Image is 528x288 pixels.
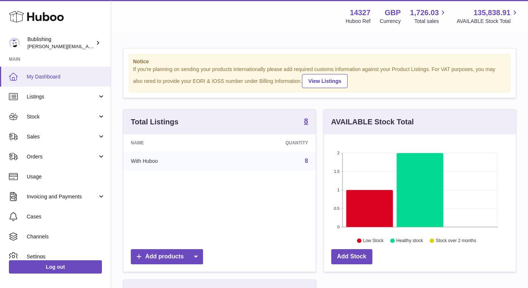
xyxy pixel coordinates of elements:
strong: 14327 [350,8,371,18]
text: 0.5 [334,206,339,211]
span: 1,726.03 [410,8,439,18]
text: 1 [337,188,339,192]
span: Invoicing and Payments [27,193,97,200]
h3: AVAILABLE Stock Total [331,117,414,127]
text: Stock over 2 months [436,238,476,243]
a: Log out [9,260,102,274]
span: Cases [27,213,105,220]
text: Healthy stock [396,238,423,243]
span: Total sales [414,18,447,25]
img: jesusa@bublishing.com [9,37,20,48]
div: Huboo Ref [346,18,371,25]
text: 0 [337,225,339,229]
span: Listings [27,93,97,100]
strong: Notice [133,58,506,65]
span: 135,838.91 [474,8,511,18]
strong: 8 [304,117,308,125]
span: Settings [27,253,105,260]
strong: GBP [385,8,401,18]
text: Low Stock [363,238,383,243]
th: Quantity [225,134,316,151]
a: 8 [304,117,308,126]
span: Usage [27,173,105,180]
a: 135,838.91 AVAILABLE Stock Total [456,8,519,25]
span: Channels [27,233,105,240]
div: If you're planning on sending your products internationally please add required customs informati... [133,66,506,88]
a: View Listings [302,74,348,88]
text: 2 [337,151,339,155]
span: Sales [27,133,97,140]
h3: Total Listings [131,117,179,127]
text: 1.5 [334,169,339,174]
span: My Dashboard [27,73,105,80]
a: Add products [131,249,203,264]
a: 1,726.03 Total sales [410,8,448,25]
td: With Huboo [123,151,225,171]
span: Stock [27,113,97,120]
span: Orders [27,153,97,160]
th: Name [123,134,225,151]
a: 8 [305,158,308,164]
div: Bublishing [27,36,94,50]
span: AVAILABLE Stock Total [456,18,519,25]
span: [PERSON_NAME][EMAIL_ADDRESS][DOMAIN_NAME] [27,43,149,49]
div: Currency [380,18,401,25]
a: Add Stock [331,249,372,264]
